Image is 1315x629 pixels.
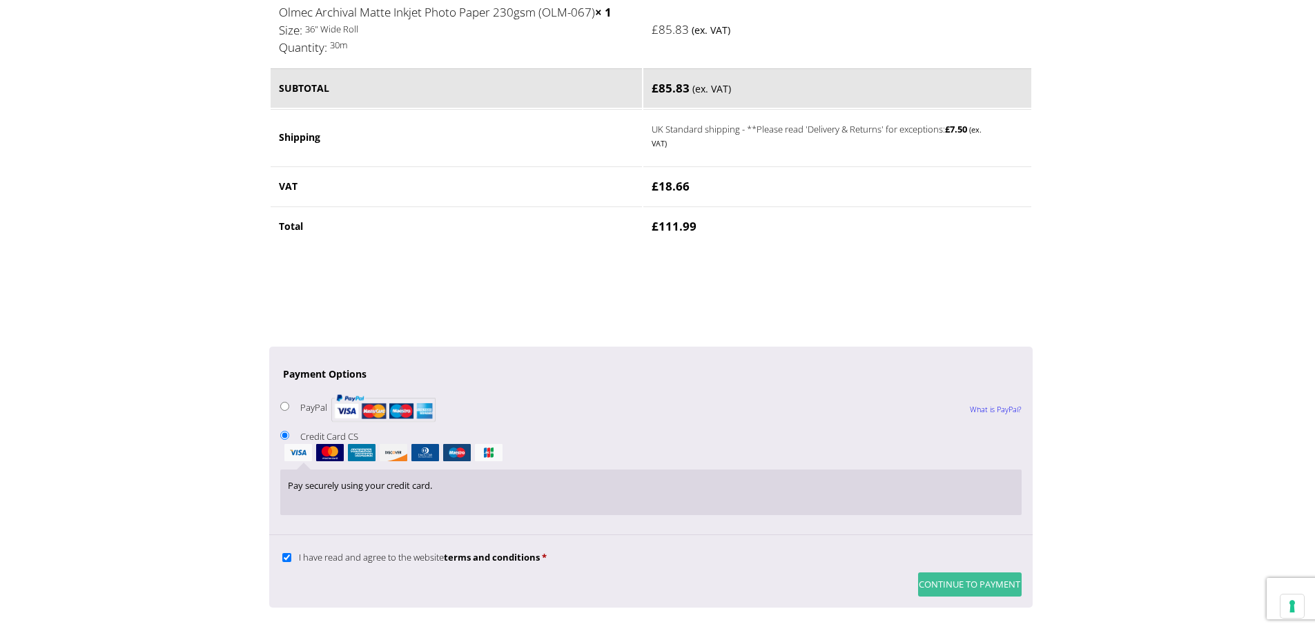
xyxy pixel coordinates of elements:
[271,109,643,165] th: Shipping
[652,178,690,194] bdi: 18.66
[299,551,540,563] span: I have read and agree to the website
[269,264,479,318] iframe: reCAPTCHA
[280,430,1022,461] label: Credit Card CS
[652,218,697,234] bdi: 111.99
[945,123,967,135] bdi: 7.50
[288,478,1013,494] p: Pay securely using your credit card.
[279,39,327,57] dt: Quantity:
[279,37,634,53] p: 30m
[475,444,503,461] img: jcb
[331,390,436,426] img: PayPal acceptance mark
[652,21,689,37] bdi: 85.83
[444,551,540,563] a: terms and conditions
[271,68,643,108] th: Subtotal
[271,206,643,246] th: Total
[411,444,439,461] img: dinersclub
[271,166,643,206] th: VAT
[652,80,690,96] bdi: 85.83
[652,21,659,37] span: £
[279,21,302,39] dt: Size:
[652,120,985,150] label: UK Standard shipping - **Please read 'Delivery & Returns' for exceptions:
[652,124,982,148] small: (ex. VAT)
[348,444,376,461] img: amex
[970,391,1022,427] a: What is PayPal?
[443,444,471,461] img: maestro
[652,178,659,194] span: £
[316,444,344,461] img: mastercard
[595,4,612,20] strong: × 1
[652,80,659,96] span: £
[692,82,731,95] small: (ex. VAT)
[279,21,634,37] p: 36" Wide Roll
[300,401,436,414] label: PayPal
[284,444,312,461] img: visa
[542,551,547,563] abbr: required
[282,553,291,562] input: I have read and agree to the websiteterms and conditions *
[1280,594,1304,618] button: Your consent preferences for tracking technologies
[652,218,659,234] span: £
[945,123,950,135] span: £
[692,23,730,37] small: (ex. VAT)
[918,572,1022,597] button: Continue to Payment
[380,444,407,461] img: discover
